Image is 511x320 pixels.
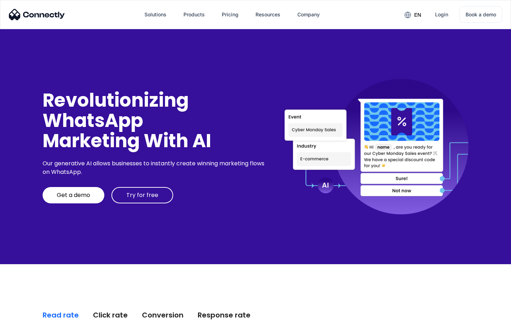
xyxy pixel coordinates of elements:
div: en [414,10,421,20]
a: Pricing [216,6,244,23]
div: Response rate [198,310,251,320]
div: Solutions [144,10,166,20]
div: Get a demo [57,192,90,199]
div: Company [297,10,320,20]
img: Connectly Logo [9,9,65,20]
ul: Language list [14,308,43,318]
div: Solutions [139,6,172,23]
a: Login [429,6,454,23]
div: Pricing [222,10,238,20]
div: Conversion [142,310,183,320]
div: Resources [250,6,286,23]
a: Get a demo [43,187,104,203]
div: Try for free [126,192,158,199]
div: Products [183,10,205,20]
a: Book a demo [460,6,502,23]
div: Click rate [93,310,128,320]
div: Products [178,6,210,23]
a: Try for free [111,187,173,203]
div: Our generative AI allows businesses to instantly create winning marketing flows on WhatsApp. [43,159,267,176]
div: Login [435,10,448,20]
div: Read rate [43,310,79,320]
div: en [399,9,427,20]
aside: Language selected: English [7,308,43,318]
div: Resources [255,10,280,20]
div: Company [292,6,325,23]
div: Revolutionizing WhatsApp Marketing With AI [43,90,267,151]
